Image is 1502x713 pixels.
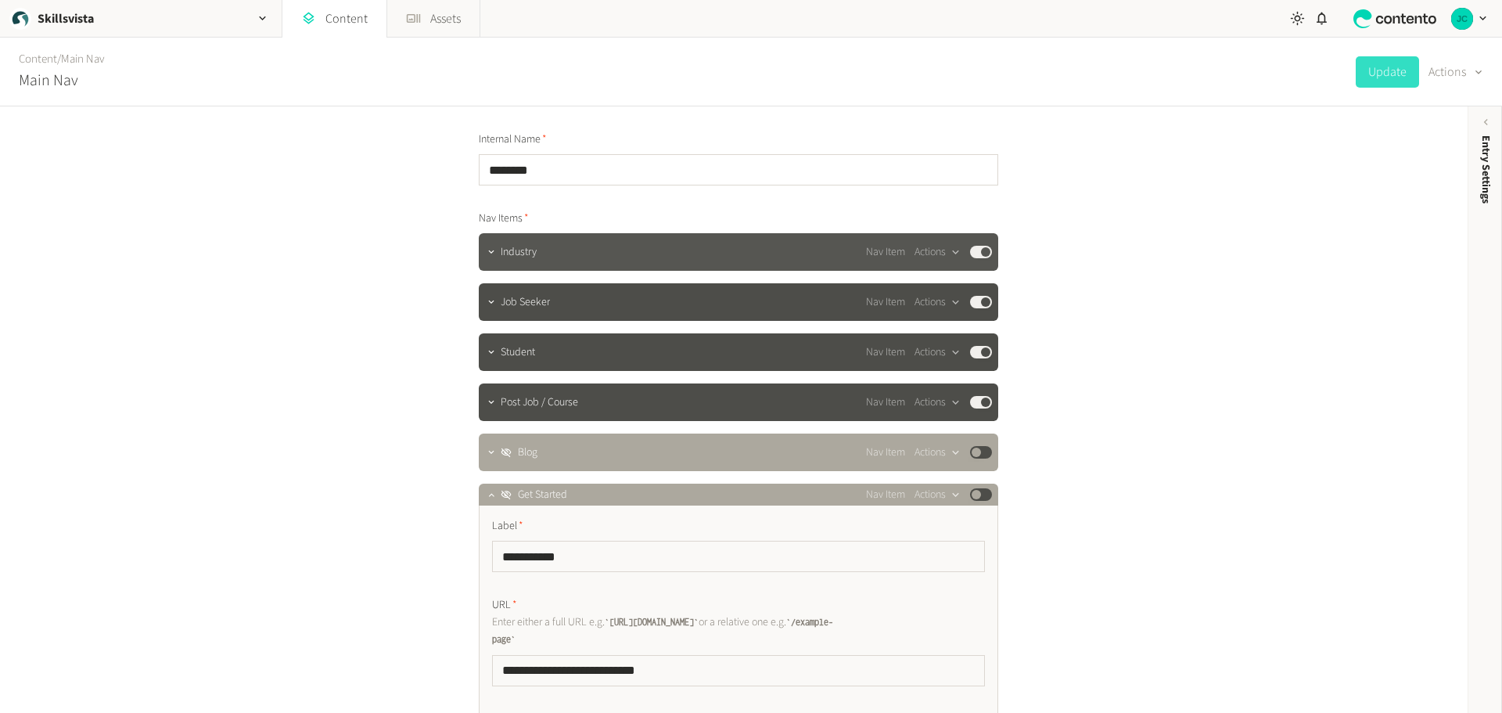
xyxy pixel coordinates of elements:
span: Nav Item [866,344,905,361]
a: Content [19,51,57,67]
span: / [57,51,61,67]
p: Enter either a full URL e.g. or a relative one e.g. [492,614,848,649]
span: Post Job / Course [501,394,578,411]
span: Industry [501,244,537,261]
a: Main Nav [61,51,105,67]
span: Job Seeker [501,294,550,311]
button: Actions [914,293,961,311]
button: Actions [914,243,961,261]
h2: Skillsvista [38,9,94,28]
span: Nav Item [866,487,905,503]
img: Jason Culloty [1451,8,1473,30]
span: Label [492,518,523,535]
span: Nav Item [866,394,905,411]
button: Actions [914,393,961,412]
span: Nav Item [866,294,905,311]
span: Student [501,344,535,361]
span: Nav Item [866,445,905,461]
span: Entry Settings [1478,135,1494,203]
span: URL [492,597,517,614]
img: Skillsvista [9,8,31,30]
button: Actions [914,485,961,504]
button: Actions [914,443,961,462]
span: Blog [518,445,537,461]
span: Get Started [518,487,567,503]
span: Internal Name [479,131,547,148]
code: [URL][DOMAIN_NAME] [605,617,699,627]
button: Actions [914,343,961,362]
span: Nav Items [479,211,529,227]
button: Update [1356,56,1419,88]
button: Actions [1428,56,1483,88]
span: Nav Item [866,244,905,261]
h2: Main Nav [19,69,78,92]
